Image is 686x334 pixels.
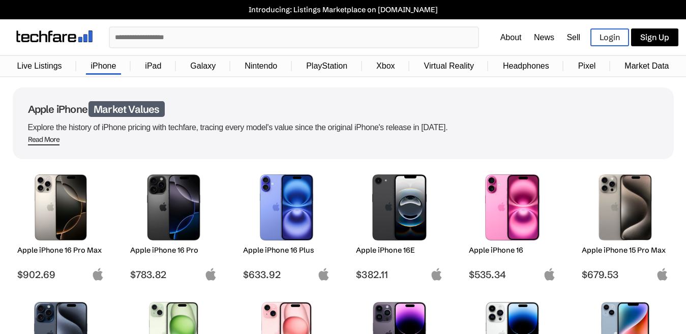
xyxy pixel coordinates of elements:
[25,174,97,240] img: iPhone 16 Pro Max
[589,174,661,240] img: iPhone 15 Pro Max
[28,135,60,145] span: Read More
[251,174,322,240] img: iPhone 16 Plus
[573,56,601,76] a: Pixel
[12,56,67,76] a: Live Listings
[243,246,330,255] h2: Apple iPhone 16 Plus
[582,268,669,281] span: $679.53
[498,56,554,76] a: Headphones
[469,268,556,281] span: $535.34
[476,174,548,240] img: iPhone 16
[590,28,629,46] a: Login
[364,174,435,240] img: iPhone 16E
[566,33,580,42] a: Sell
[317,268,330,281] img: apple-logo
[243,268,330,281] span: $633.92
[204,268,217,281] img: apple-logo
[130,268,217,281] span: $783.82
[5,5,681,14] a: Introducing: Listings Marketplace on [DOMAIN_NAME]
[534,33,554,42] a: News
[301,56,352,76] a: PlayStation
[140,56,166,76] a: iPad
[351,169,448,281] a: iPhone 16E Apple iPhone 16E $382.11 apple-logo
[185,56,221,76] a: Galaxy
[92,268,104,281] img: apple-logo
[582,246,669,255] h2: Apple iPhone 15 Pro Max
[28,103,659,115] h1: Apple iPhone
[500,33,522,42] a: About
[28,120,659,135] p: Explore the history of iPhone pricing with techfare, tracing every model's value since the origin...
[371,56,400,76] a: Xbox
[138,174,210,240] img: iPhone 16 Pro
[17,268,104,281] span: $902.69
[356,246,443,255] h2: Apple iPhone 16E
[13,169,109,281] a: iPhone 16 Pro Max Apple iPhone 16 Pro Max $902.69 apple-logo
[419,56,479,76] a: Virtual Reality
[16,31,93,42] img: techfare logo
[356,268,443,281] span: $382.11
[577,169,674,281] a: iPhone 15 Pro Max Apple iPhone 15 Pro Max $679.53 apple-logo
[126,169,222,281] a: iPhone 16 Pro Apple iPhone 16 Pro $783.82 apple-logo
[619,56,674,76] a: Market Data
[656,268,669,281] img: apple-logo
[17,246,104,255] h2: Apple iPhone 16 Pro Max
[430,268,443,281] img: apple-logo
[543,268,556,281] img: apple-logo
[88,101,165,117] span: Market Values
[238,169,335,281] a: iPhone 16 Plus Apple iPhone 16 Plus $633.92 apple-logo
[28,135,60,144] div: Read More
[86,56,122,76] a: iPhone
[240,56,282,76] a: Nintendo
[464,169,561,281] a: iPhone 16 Apple iPhone 16 $535.34 apple-logo
[130,246,217,255] h2: Apple iPhone 16 Pro
[631,28,678,46] a: Sign Up
[469,246,556,255] h2: Apple iPhone 16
